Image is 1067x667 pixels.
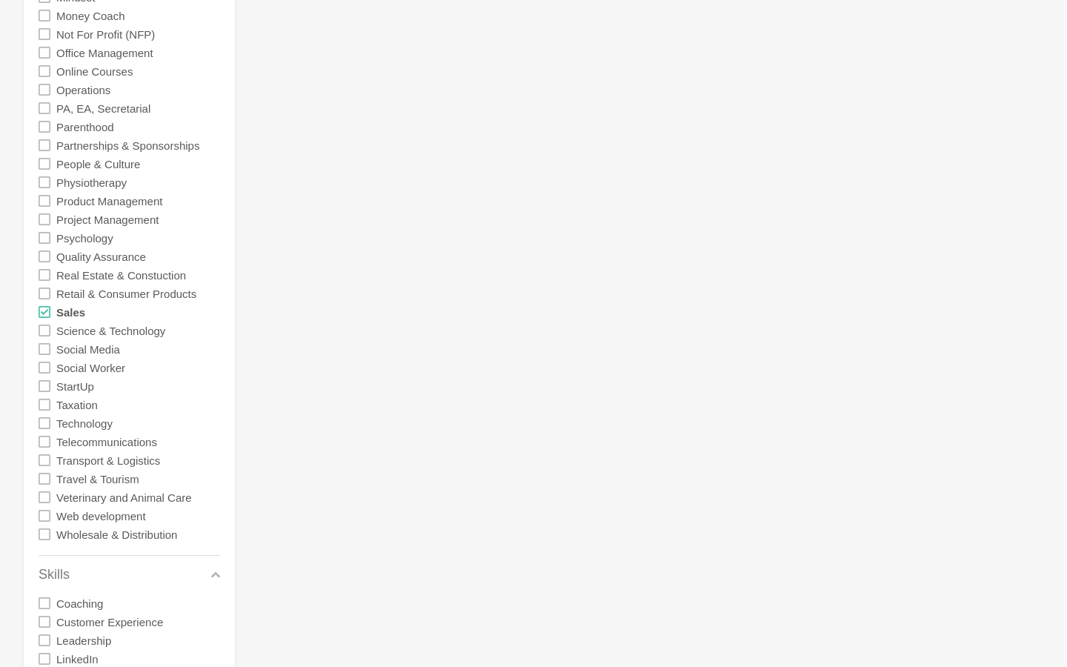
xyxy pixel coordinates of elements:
label: Quality Assurance [56,247,146,265]
label: Project Management [56,210,159,228]
label: Telecommunications [56,432,157,451]
label: Not For Profit (NFP) [56,24,155,43]
label: Transport & Logistics [56,451,160,469]
label: Science & Technology [56,321,165,339]
label: Technology [56,414,113,432]
label: Real Estate & Constuction [56,265,186,284]
label: Money Coach [56,6,125,24]
label: Customer Experience [56,612,163,631]
label: Retail & Consumer Products [56,284,196,302]
label: Product Management [56,191,162,210]
label: Online Courses [56,62,133,80]
label: Social Media [56,339,120,358]
label: Veterinary and Animal Care [56,488,192,506]
p: Skills [39,565,70,585]
label: Web development [56,506,146,525]
label: StartUp [56,376,94,395]
label: Physiotherapy [56,173,127,191]
label: People & Culture [56,154,140,173]
label: Sales [56,302,85,321]
label: Office Management [56,43,153,62]
label: Social Worker [56,358,125,376]
label: Leadership [56,631,111,649]
label: Operations [56,80,110,99]
label: Travel & Tourism [56,469,139,488]
label: Psychology [56,228,113,247]
label: Taxation [56,395,98,414]
label: Partnerships & Sponsorships [56,136,199,154]
label: Wholesale & Distribution [56,525,177,543]
label: PA, EA, Secretarial [56,99,150,117]
label: Parenthood [56,117,114,136]
label: Coaching [56,594,103,612]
